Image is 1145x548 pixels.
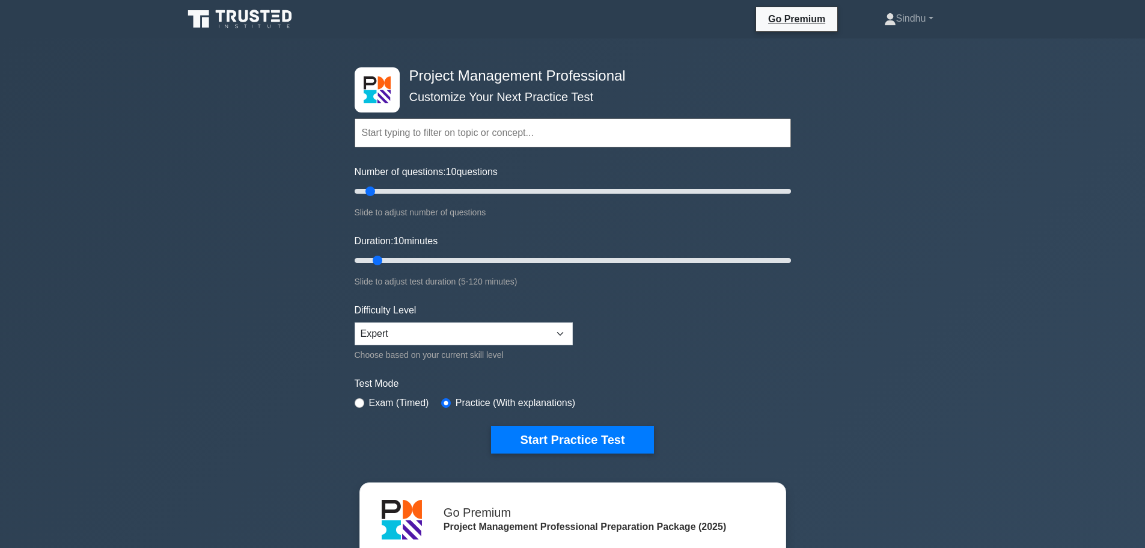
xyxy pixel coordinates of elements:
[355,274,791,289] div: Slide to adjust test duration (5-120 minutes)
[446,167,457,177] span: 10
[355,165,498,179] label: Number of questions: questions
[456,396,575,410] label: Practice (With explanations)
[855,7,962,31] a: Sindhu
[355,303,417,318] label: Difficulty Level
[355,205,791,220] div: Slide to adjust number of questions
[369,396,429,410] label: Exam (Timed)
[393,236,404,246] span: 10
[355,377,791,391] label: Test Mode
[355,234,438,248] label: Duration: minutes
[405,67,732,85] h4: Project Management Professional
[761,11,832,26] a: Go Premium
[355,119,791,147] input: Start typing to filter on topic or concept...
[355,348,573,362] div: Choose based on your current skill level
[491,426,653,454] button: Start Practice Test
